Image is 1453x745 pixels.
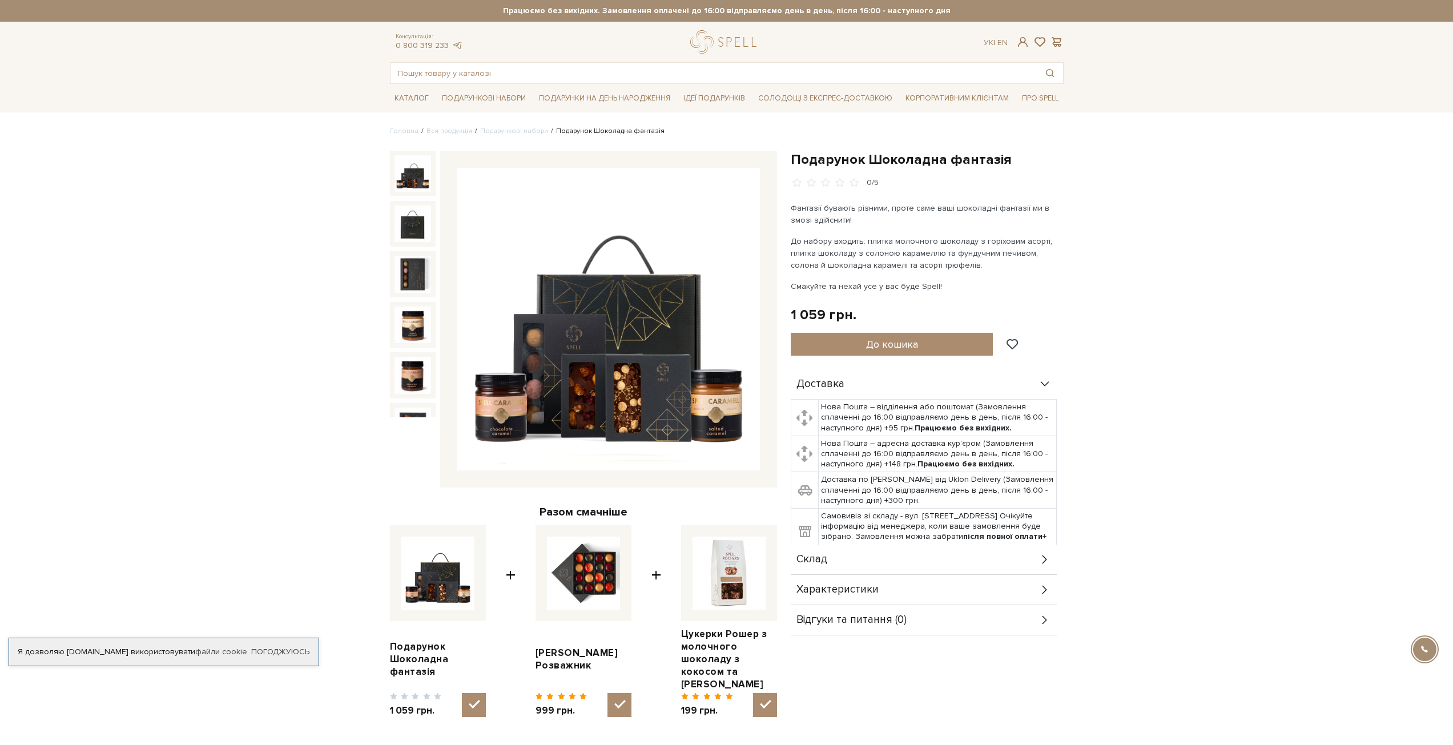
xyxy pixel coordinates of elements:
[390,505,777,520] div: Разом смачніше
[452,41,463,50] a: telegram
[901,90,1013,107] a: Корпоративним клієнтам
[195,647,247,657] a: файли cookie
[796,554,827,565] span: Склад
[396,41,449,50] a: 0 800 319 233
[395,408,431,444] img: Подарунок Шоколадна фантазія
[679,90,750,107] a: Ідеї подарунків
[1037,63,1063,83] button: Пошук товару у каталозі
[395,155,431,192] img: Подарунок Шоколадна фантазія
[867,178,879,188] div: 0/5
[690,30,762,54] a: logo
[390,127,418,135] a: Головна
[866,338,918,351] span: До кошика
[796,585,879,595] span: Характеристики
[390,6,1064,16] strong: Працюємо без вихідних. Замовлення оплачені до 16:00 відправляємо день в день, після 16:00 - насту...
[997,38,1008,47] a: En
[917,459,1015,469] b: Працюємо без вихідних.
[395,256,431,292] img: Подарунок Шоколадна фантазія
[547,537,620,610] img: Сет цукерок Розважник
[480,127,548,135] a: Подарункові набори
[819,436,1057,472] td: Нова Пошта – адресна доставка кур'єром (Замовлення сплаченні до 16:00 відправляємо день в день, п...
[681,628,777,691] a: Цукерки Рошер з молочного шоколаду з кокосом та [PERSON_NAME]
[390,90,433,107] a: Каталог
[791,235,1058,271] p: До набору входить: плитка молочного шоколаду з горіховим асорті, плитка шоколаду з солоною караме...
[681,704,733,717] span: 199 грн.
[791,280,1058,292] p: Смакуйте та нехай усе у вас буде Spell!
[536,647,631,672] a: [PERSON_NAME] Розважник
[401,537,474,610] img: Подарунок Шоколадна фантазія
[395,357,431,393] img: Подарунок Шоколадна фантазія
[251,647,309,657] a: Погоджуюсь
[396,33,463,41] span: Консультація:
[390,704,442,717] span: 1 059 грн.
[984,38,1008,48] div: Ук
[819,509,1057,555] td: Самовивіз зі складу - вул. [STREET_ADDRESS] Очікуйте інформацію від менеджера, коли ваше замовлен...
[426,127,472,135] a: Вся продукція
[548,126,665,136] li: Подарунок Шоколадна фантазія
[963,531,1043,541] b: після повної оплати
[390,641,486,678] a: Подарунок Шоколадна фантазія
[819,472,1057,509] td: Доставка по [PERSON_NAME] від Uklon Delivery (Замовлення сплаченні до 16:00 відправляємо день в д...
[754,88,897,108] a: Солодощі з експрес-доставкою
[536,704,587,717] span: 999 грн.
[437,90,530,107] a: Подарункові набори
[791,151,1064,168] h1: Подарунок Шоколадна фантазія
[534,90,675,107] a: Подарунки на День народження
[819,400,1057,436] td: Нова Пошта – відділення або поштомат (Замовлення сплаченні до 16:00 відправляємо день в день, піс...
[791,306,856,324] div: 1 059 грн.
[395,307,431,343] img: Подарунок Шоколадна фантазія
[796,615,907,625] span: Відгуки та питання (0)
[506,525,516,718] span: +
[395,206,431,242] img: Подарунок Шоколадна фантазія
[791,333,993,356] button: До кошика
[1017,90,1063,107] a: Про Spell
[391,63,1037,83] input: Пошук товару у каталозі
[791,202,1058,226] p: Фантазії бувають різними, проте саме ваші шоколадні фантазії ми в змозі здійснити!
[9,647,319,657] div: Я дозволяю [DOMAIN_NAME] використовувати
[796,379,844,389] span: Доставка
[457,168,760,470] img: Подарунок Шоколадна фантазія
[651,525,661,718] span: +
[693,537,766,610] img: Цукерки Рошер з молочного шоколаду з кокосом та мигдалем
[915,423,1012,433] b: Працюємо без вихідних.
[993,38,995,47] span: |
